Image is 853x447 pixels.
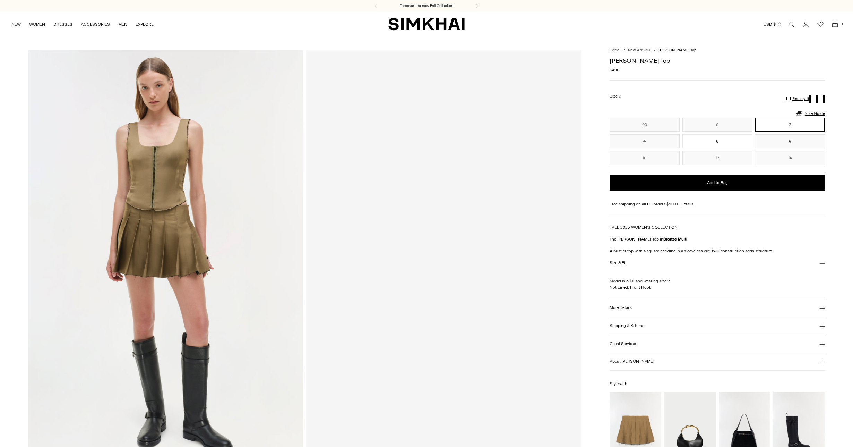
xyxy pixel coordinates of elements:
[681,201,693,207] a: Details
[11,17,21,32] a: NEW
[623,48,625,53] div: /
[610,175,825,191] button: Add to Bag
[53,17,72,32] a: DRESSES
[610,151,680,165] button: 10
[764,17,782,32] button: USD $
[610,236,825,242] p: The [PERSON_NAME] Top in
[610,305,631,310] h3: More Details
[682,151,752,165] button: 12
[29,17,45,32] a: WOMEN
[136,17,154,32] a: EXPLORE
[828,17,842,31] a: Open cart modal
[81,17,110,32] a: ACCESSORIES
[610,225,678,230] a: FALL 2025 WOMEN'S COLLECTION
[610,254,825,272] button: Size & Fit
[799,17,813,31] a: Go to the account page
[682,118,752,132] button: 0
[838,21,845,27] span: 3
[682,134,752,148] button: 6
[707,180,728,186] span: Add to Bag
[610,317,825,335] button: Shipping & Returns
[610,323,644,328] h3: Shipping & Returns
[755,134,825,148] button: 8
[628,48,650,52] a: New Arrivals
[610,134,680,148] button: 4
[118,17,127,32] a: MEN
[610,261,626,265] h3: Size & Fit
[610,67,619,73] span: $490
[610,359,654,364] h3: About [PERSON_NAME]
[610,58,825,64] h1: [PERSON_NAME] Top
[610,382,825,386] h6: Style with
[784,17,798,31] a: Open search modal
[813,17,827,31] a: Wishlist
[400,3,453,9] a: Discover the new Fall Collection
[610,272,825,290] p: Model is 5'10" and wearing size 2 Not Lined, Front Hook
[610,48,620,52] a: Home
[795,109,825,118] a: Size Guide
[619,94,621,99] span: 2
[610,299,825,317] button: More Details
[610,48,825,53] nav: breadcrumbs
[663,237,687,242] strong: Bronze Multi
[654,48,656,53] div: /
[610,118,680,132] button: 00
[610,248,825,254] p: A bustier top with a square neckline in a sleeveless cut, twill construction adds structure.
[755,118,825,132] button: 2
[610,201,825,207] div: Free shipping on all US orders $200+
[610,341,636,346] h3: Client Services
[610,335,825,353] button: Client Services
[658,48,697,52] span: [PERSON_NAME] Top
[755,151,825,165] button: 14
[610,353,825,371] button: About [PERSON_NAME]
[388,17,465,31] a: SIMKHAI
[610,93,621,100] label: Size:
